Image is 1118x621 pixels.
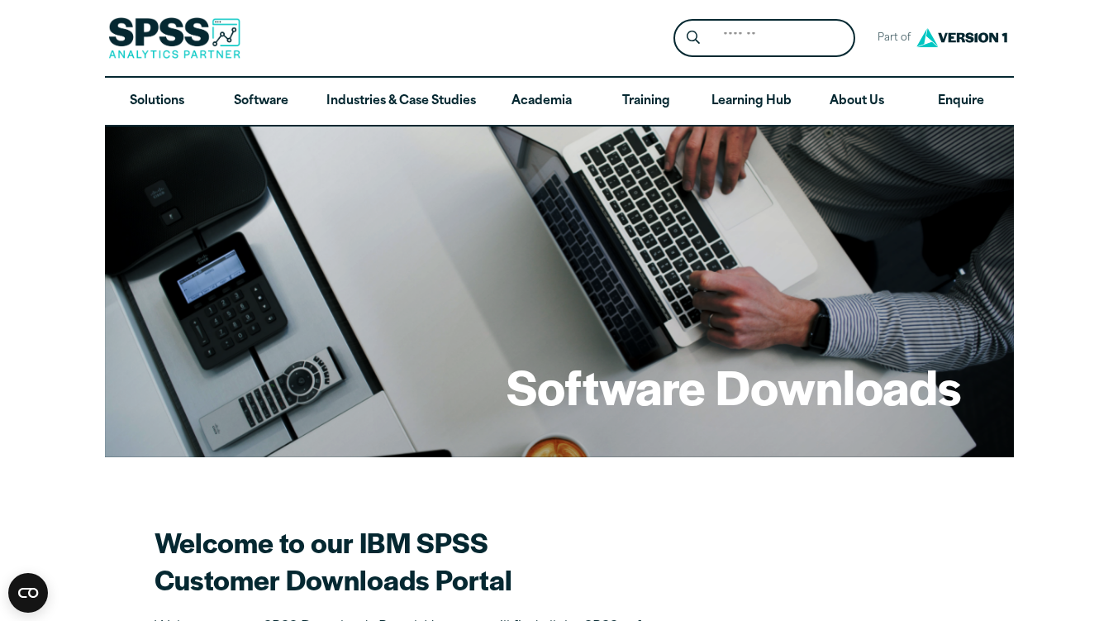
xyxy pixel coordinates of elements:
img: SPSS Analytics Partner [108,17,240,59]
form: Site Header Search Form [673,19,855,58]
a: Learning Hub [698,78,805,126]
img: Version1 Logo [912,22,1011,53]
button: Open CMP widget [8,573,48,613]
a: Industries & Case Studies [313,78,489,126]
a: Solutions [105,78,209,126]
a: Academia [489,78,593,126]
svg: Search magnifying glass icon [687,31,700,45]
span: Part of [868,26,912,50]
h2: Welcome to our IBM SPSS Customer Downloads Portal [155,523,733,598]
button: Search magnifying glass icon [678,23,708,54]
nav: Desktop version of site main menu [105,78,1014,126]
a: Software [209,78,313,126]
a: Training [593,78,697,126]
h1: Software Downloads [507,354,961,418]
a: About Us [805,78,909,126]
a: Enquire [909,78,1013,126]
